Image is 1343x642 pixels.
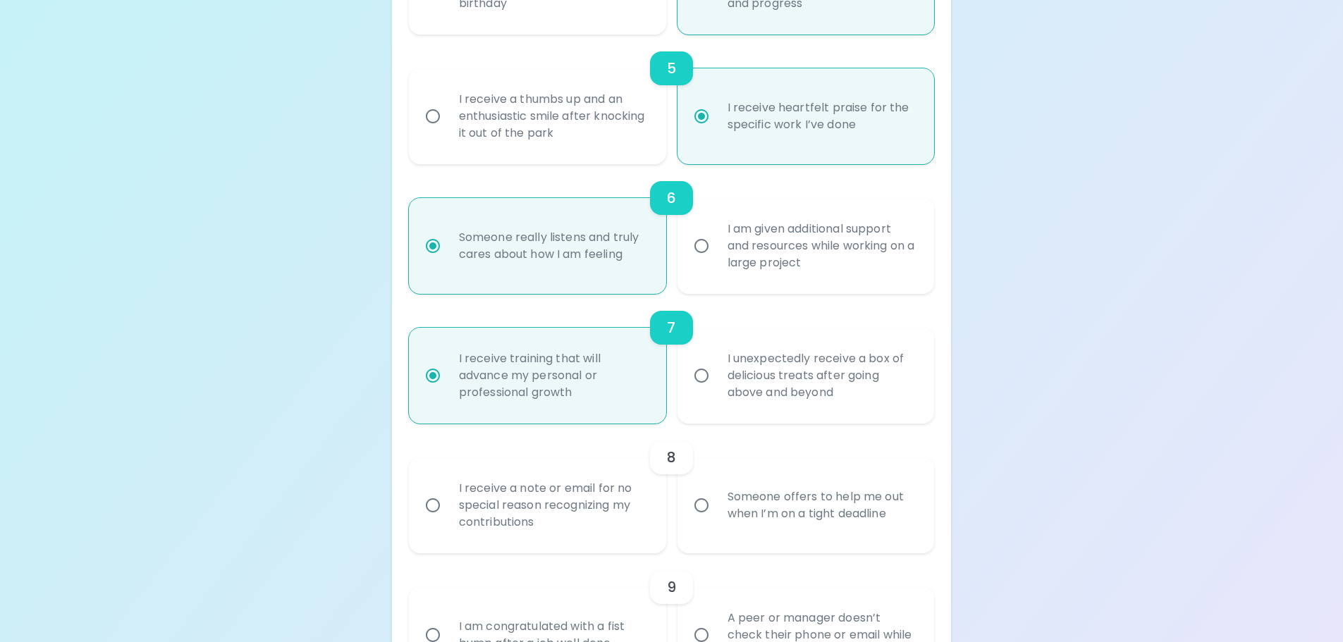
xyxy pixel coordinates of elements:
h6: 5 [667,57,676,80]
div: Someone offers to help me out when I’m on a tight deadline [716,471,927,539]
div: I receive a note or email for no special reason recognizing my contributions [448,463,658,548]
div: I am given additional support and resources while working on a large project [716,204,927,288]
h6: 9 [667,576,676,598]
h6: 6 [667,187,676,209]
h6: 8 [667,446,676,469]
h6: 7 [667,316,675,339]
div: choice-group-check [409,294,935,424]
div: I unexpectedly receive a box of delicious treats after going above and beyond [716,333,927,418]
div: I receive training that will advance my personal or professional growth [448,333,658,418]
div: choice-group-check [409,164,935,294]
div: Someone really listens and truly cares about how I am feeling [448,212,658,280]
div: I receive a thumbs up and an enthusiastic smile after knocking it out of the park [448,74,658,159]
div: choice-group-check [409,424,935,553]
div: I receive heartfelt praise for the specific work I’ve done [716,82,927,150]
div: choice-group-check [409,35,935,164]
